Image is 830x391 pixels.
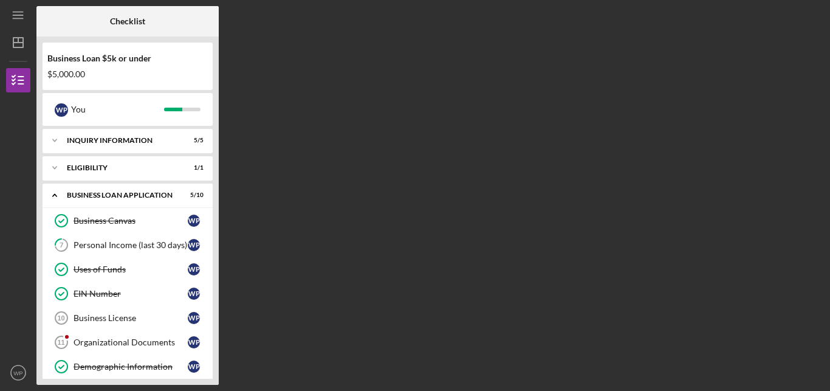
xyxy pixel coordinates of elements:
div: Eligibility [67,164,173,171]
button: WP [6,361,30,385]
a: 10Business LicenseWP [49,306,207,330]
tspan: 7 [60,241,64,249]
div: W P [188,239,200,251]
div: W P [55,103,68,117]
div: W P [188,288,200,300]
div: W P [188,312,200,324]
div: 5 / 10 [182,192,204,199]
div: Business Loan $5k or under [47,54,208,63]
a: EIN NumberWP [49,282,207,306]
a: Business CanvasWP [49,209,207,233]
div: Demographic Information [74,362,188,372]
a: Demographic InformationWP [49,355,207,379]
div: W P [188,361,200,373]
div: Business Canvas [74,216,188,226]
div: BUSINESS LOAN APPLICATION [67,192,173,199]
b: Checklist [110,16,145,26]
div: W P [188,263,200,275]
text: WP [13,370,22,376]
div: W P [188,336,200,348]
div: You [71,99,164,120]
div: Business License [74,313,188,323]
div: 1 / 1 [182,164,204,171]
div: Organizational Documents [74,337,188,347]
div: W P [188,215,200,227]
tspan: 10 [57,314,64,322]
div: INQUIRY INFORMATION [67,137,173,144]
a: 7Personal Income (last 30 days)WP [49,233,207,257]
tspan: 11 [57,339,64,346]
div: Uses of Funds [74,265,188,274]
div: EIN Number [74,289,188,299]
a: 11Organizational DocumentsWP [49,330,207,355]
div: Personal Income (last 30 days) [74,240,188,250]
div: 5 / 5 [182,137,204,144]
a: Uses of FundsWP [49,257,207,282]
div: $5,000.00 [47,69,208,79]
